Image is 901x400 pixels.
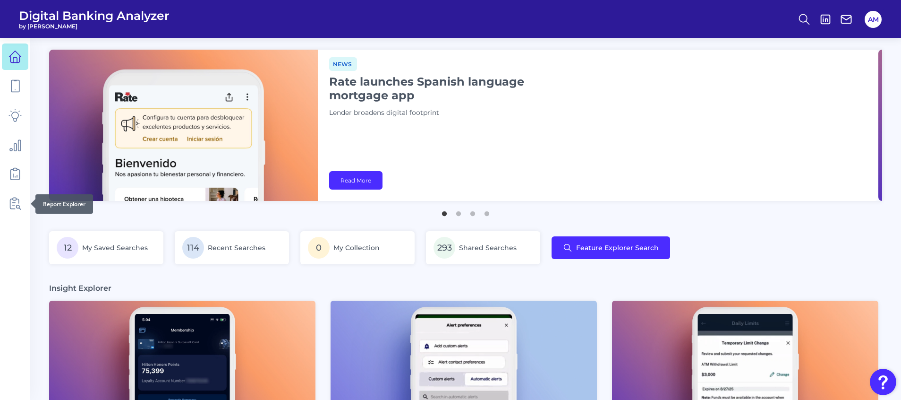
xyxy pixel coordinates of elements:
p: Lender broadens digital footprint [329,108,565,118]
a: Read More [329,171,382,190]
button: 2 [454,207,463,216]
h1: Rate launches Spanish language mortgage app [329,75,565,102]
span: My Saved Searches [82,243,148,252]
img: bannerImg [49,50,318,201]
a: 0My Collection [300,231,415,264]
button: 3 [468,207,477,216]
button: AM [865,11,882,28]
span: 114 [182,237,204,259]
a: 12My Saved Searches [49,231,163,264]
h3: Insight Explorer [49,283,111,293]
button: 1 [440,207,449,216]
span: My Collection [333,243,380,252]
a: News [329,59,357,68]
button: 4 [482,207,492,216]
button: Open Resource Center [870,369,896,395]
span: Shared Searches [459,243,517,252]
span: 12 [57,237,78,259]
span: 0 [308,237,330,259]
button: Feature Explorer Search [552,236,670,259]
span: Feature Explorer Search [576,244,659,252]
a: 293Shared Searches [426,231,540,264]
span: Digital Banking Analyzer [19,9,170,23]
a: 114Recent Searches [175,231,289,264]
span: News [329,57,357,71]
span: Recent Searches [208,243,265,252]
div: Report Explorer [35,194,93,214]
span: 293 [433,237,455,259]
span: by [PERSON_NAME] [19,23,170,30]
